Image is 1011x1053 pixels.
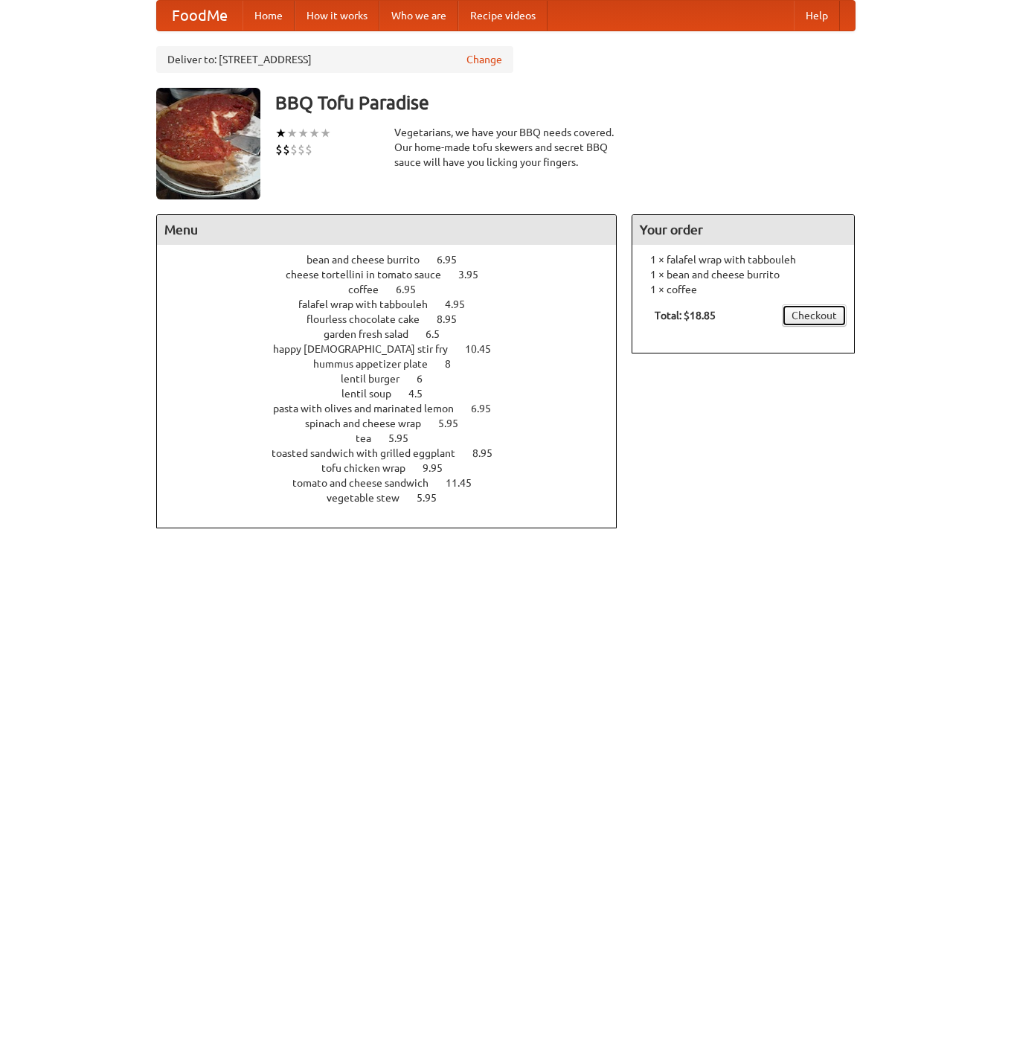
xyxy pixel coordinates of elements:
[379,1,458,31] a: Who we are
[423,462,458,474] span: 9.95
[458,1,548,31] a: Recipe videos
[341,373,450,385] a: lentil burger 6
[324,328,467,340] a: garden fresh salad 6.5
[286,269,456,281] span: cheese tortellini in tomato sauce
[156,88,260,199] img: angular.jpg
[794,1,840,31] a: Help
[305,417,436,429] span: spinach and cheese wrap
[321,462,470,474] a: tofu chicken wrap 9.95
[396,284,431,295] span: 6.95
[309,125,320,141] li: ★
[295,1,379,31] a: How it works
[632,215,854,245] h4: Your order
[243,1,295,31] a: Home
[341,388,450,400] a: lentil soup 4.5
[157,215,617,245] h4: Menu
[348,284,394,295] span: coffee
[292,477,443,489] span: tomato and cheese sandwich
[272,447,470,459] span: toasted sandwich with grilled eggplant
[286,269,506,281] a: cheese tortellini in tomato sauce 3.95
[655,310,716,321] b: Total: $18.85
[356,432,436,444] a: tea 5.95
[156,46,513,73] div: Deliver to: [STREET_ADDRESS]
[275,88,856,118] h3: BBQ Tofu Paradise
[324,328,423,340] span: garden fresh salad
[298,298,492,310] a: falafel wrap with tabbouleh 4.95
[320,125,331,141] li: ★
[417,492,452,504] span: 5.95
[640,267,847,282] li: 1 × bean and cheese burrito
[313,358,478,370] a: hummus appetizer plate 8
[327,492,414,504] span: vegetable stew
[273,343,519,355] a: happy [DEMOGRAPHIC_DATA] stir fry 10.45
[472,447,507,459] span: 8.95
[305,417,486,429] a: spinach and cheese wrap 5.95
[272,447,520,459] a: toasted sandwich with grilled eggplant 8.95
[306,313,434,325] span: flourless chocolate cake
[458,269,493,281] span: 3.95
[437,254,472,266] span: 6.95
[466,52,502,67] a: Change
[298,125,309,141] li: ★
[286,125,298,141] li: ★
[356,432,386,444] span: tea
[640,282,847,297] li: 1 × coffee
[292,477,499,489] a: tomato and cheese sandwich 11.45
[290,141,298,158] li: $
[298,141,305,158] li: $
[446,477,487,489] span: 11.45
[306,254,434,266] span: bean and cheese burrito
[465,343,506,355] span: 10.45
[283,141,290,158] li: $
[394,125,617,170] div: Vegetarians, we have your BBQ needs covered. Our home-made tofu skewers and secret BBQ sauce will...
[273,403,469,415] span: pasta with olives and marinated lemon
[298,298,443,310] span: falafel wrap with tabbouleh
[305,141,312,158] li: $
[273,343,463,355] span: happy [DEMOGRAPHIC_DATA] stir fry
[275,141,283,158] li: $
[341,373,414,385] span: lentil burger
[388,432,423,444] span: 5.95
[438,417,473,429] span: 5.95
[157,1,243,31] a: FoodMe
[782,304,847,327] a: Checkout
[306,313,484,325] a: flourless chocolate cake 8.95
[445,298,480,310] span: 4.95
[327,492,464,504] a: vegetable stew 5.95
[341,388,406,400] span: lentil soup
[640,252,847,267] li: 1 × falafel wrap with tabbouleh
[348,284,443,295] a: coffee 6.95
[426,328,455,340] span: 6.5
[313,358,443,370] span: hummus appetizer plate
[321,462,420,474] span: tofu chicken wrap
[275,125,286,141] li: ★
[306,254,484,266] a: bean and cheese burrito 6.95
[273,403,519,415] a: pasta with olives and marinated lemon 6.95
[471,403,506,415] span: 6.95
[408,388,437,400] span: 4.5
[417,373,437,385] span: 6
[445,358,466,370] span: 8
[437,313,472,325] span: 8.95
